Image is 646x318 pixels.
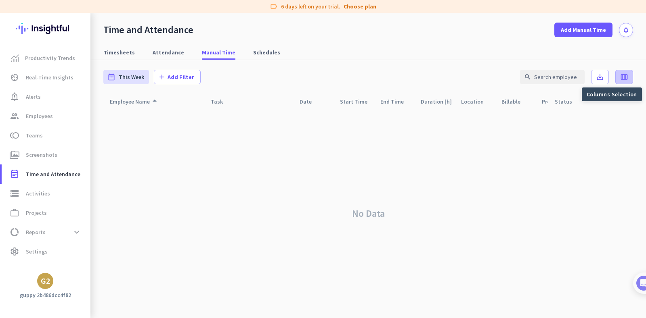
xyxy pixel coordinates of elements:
i: data_usage [10,227,19,237]
a: groupEmployees [2,106,90,126]
div: No Data [103,109,633,318]
div: G2 [41,277,50,285]
a: av_timerReal-Time Insights [2,68,90,87]
i: work_outline [10,208,19,218]
i: notifications [623,27,629,33]
button: calendar_view_week [615,70,633,84]
div: Date [300,96,321,107]
a: settingsSettings [2,242,90,261]
a: notification_importantAlerts [2,87,90,106]
div: Employee Name [110,96,159,107]
a: Choose plan [344,2,376,10]
span: Attendance [153,48,184,56]
span: Reports [26,227,46,237]
span: Real-Time Insights [26,73,73,82]
span: Activities [26,189,50,198]
a: work_outlineProjects [2,203,90,222]
span: Projects [26,208,47,218]
a: menu-itemProductivity Trends [2,48,90,68]
i: settings [10,247,19,256]
button: save_alt [591,70,609,84]
span: Add Filter [168,73,194,81]
a: data_usageReportsexpand_more [2,222,90,242]
div: Status [555,96,582,107]
span: Teams [26,131,43,140]
button: expand_more [69,225,84,239]
button: addAdd Filter [154,70,201,84]
i: calendar_view_week [620,73,628,81]
span: Screenshots [26,150,57,160]
div: Location [461,96,493,107]
button: Add Manual Time [554,23,612,37]
i: event_note [10,169,19,179]
span: Time and Attendance [26,169,80,179]
div: Productivity [542,96,580,107]
button: notifications [619,23,633,37]
span: Settings [26,247,48,256]
i: toll [10,131,19,140]
span: Add Manual Time [561,26,606,34]
div: End Time [380,96,413,107]
img: menu-item [11,54,19,62]
i: notification_important [10,92,19,102]
a: tollTeams [2,126,90,145]
span: Manual Time [202,48,235,56]
span: Alerts [26,92,41,102]
i: date_range [107,73,115,81]
a: storageActivities [2,184,90,203]
i: add [158,73,166,81]
span: This Week [119,73,144,81]
img: Insightful logo [16,13,75,44]
i: arrow_drop_up [150,96,159,106]
div: Start Time [340,96,374,107]
div: Billable [501,96,530,107]
a: event_noteTime and Attendance [2,164,90,184]
i: label [270,2,278,10]
i: av_timer [10,73,19,82]
i: search [524,73,531,81]
span: Timesheets [103,48,135,56]
i: save_alt [596,73,604,81]
i: storage [10,189,19,198]
div: Duration [h] [421,96,455,107]
div: Task [204,94,293,109]
span: Employees [26,111,53,121]
i: group [10,111,19,121]
i: perm_media [10,150,19,160]
span: Schedules [253,48,280,56]
input: Search employee [520,70,585,84]
span: Productivity Trends [25,53,75,63]
a: perm_mediaScreenshots [2,145,90,164]
div: Columns Selection [582,87,642,101]
div: Time and Attendance [103,24,193,36]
